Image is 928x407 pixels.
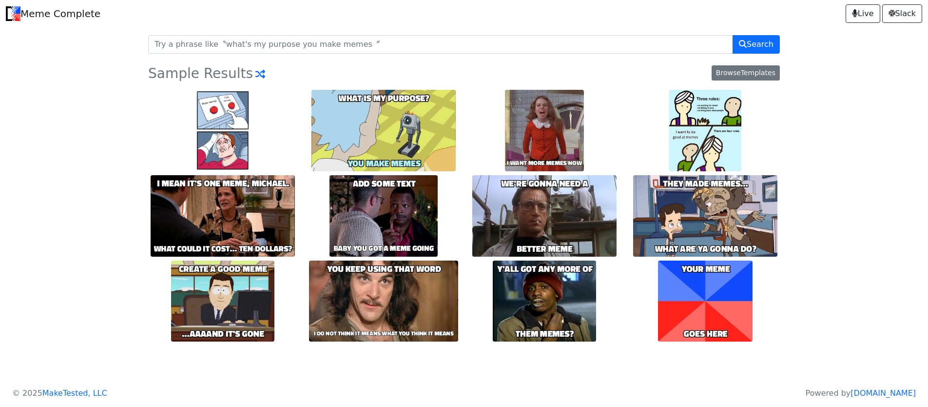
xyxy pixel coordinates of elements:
[171,261,274,342] img: %E2%80%A6aaaand_it's_gone.jpg
[889,8,916,20] span: Slack
[739,39,773,50] span: Search
[493,261,596,342] img: them_memes~q.jpg
[846,4,880,23] a: Live
[6,4,100,23] a: Meme Complete
[148,35,733,54] input: Try a phrase like〝what's my purpose you make memes〞
[6,6,20,21] img: Meme Complete
[633,175,777,257] img: what_are_ya_gonna_do~q.webp
[505,90,584,171] img: i_want_more_memes_now.jpg
[806,387,916,399] p: Powered by
[472,175,617,257] img: better_meme.jpg
[195,90,250,171] img: Copy_memes..jpg
[658,261,753,342] img: goes_here.jpg
[733,35,780,54] button: Search
[12,387,107,399] p: © 2025
[309,261,458,342] img: i_do_not_think_it_means_what_you_think_it_means.jpg
[42,388,107,398] a: MakeTested, LLC
[882,4,922,23] a: Slack
[669,90,742,171] img: i_want_to_be_good_at_memes.jpg
[311,90,456,171] img: you_make_memes.jpg
[851,388,916,398] a: [DOMAIN_NAME]
[852,8,874,20] span: Live
[148,65,288,82] h3: Sample Results
[712,65,780,81] a: BrowseTemplates
[716,69,741,77] span: Browse
[329,175,438,257] img: baby_you_got_a_meme_going.jpg
[151,175,295,257] img: what_could_it_cost%E2%80%A6_ten_dollars~q.jpg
